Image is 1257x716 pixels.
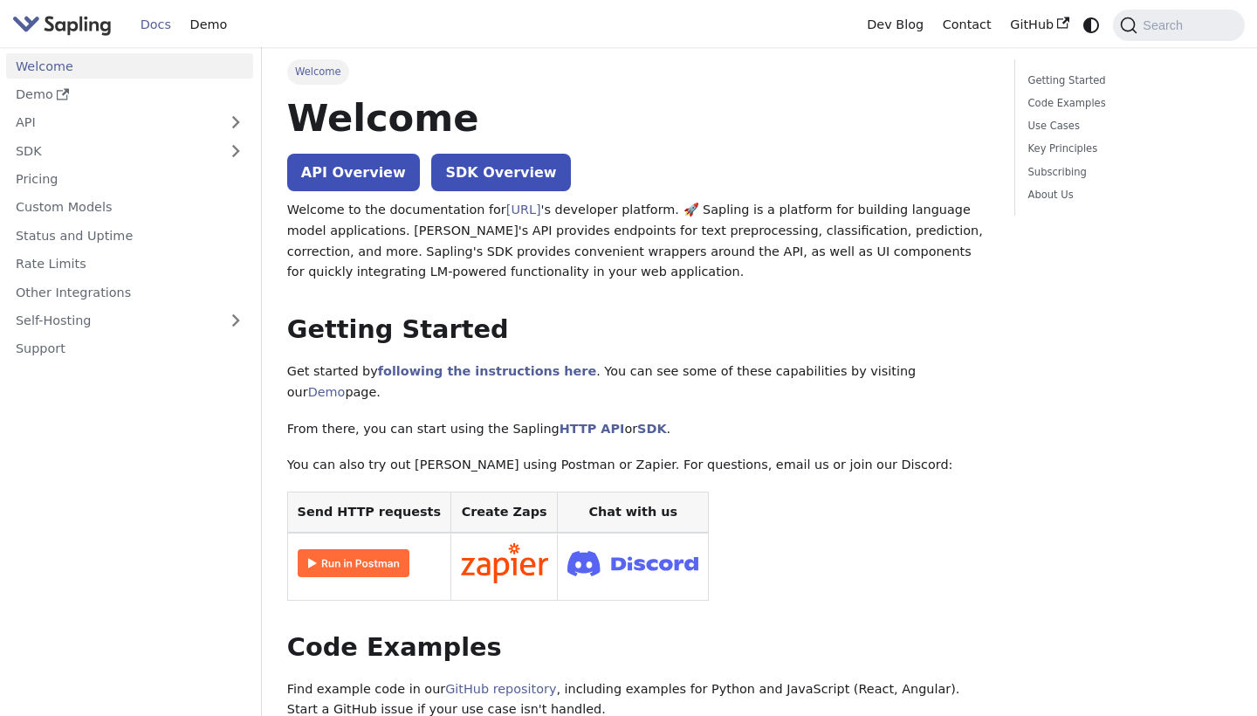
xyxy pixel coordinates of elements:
a: SDK Overview [431,154,570,191]
a: Subscribing [1028,164,1226,181]
a: API Overview [287,154,420,191]
h2: Getting Started [287,314,990,346]
a: following the instructions here [378,364,596,378]
a: HTTP API [560,422,625,436]
img: Sapling.ai [12,12,112,38]
a: Contact [933,11,1001,38]
p: Get started by . You can see some of these capabilities by visiting our page. [287,361,990,403]
h2: Code Examples [287,632,990,664]
button: Expand sidebar category 'API' [218,110,253,135]
h1: Welcome [287,94,990,141]
span: Search [1137,18,1193,32]
th: Send HTTP requests [287,492,450,534]
a: Support [6,336,253,361]
a: Dev Blog [857,11,932,38]
a: Other Integrations [6,279,253,305]
a: Demo [308,385,346,399]
a: Status and Uptime [6,223,253,248]
span: Welcome [287,59,349,84]
img: Join Discord [567,546,698,582]
a: Demo [181,11,237,38]
p: You can also try out [PERSON_NAME] using Postman or Zapier. For questions, email us or join our D... [287,455,990,476]
a: About Us [1028,187,1226,203]
button: Search (Command+K) [1113,10,1244,41]
a: Docs [131,11,181,38]
a: Rate Limits [6,251,253,277]
a: Getting Started [1028,72,1226,89]
a: Custom Models [6,195,253,220]
a: Welcome [6,53,253,79]
a: SDK [6,138,218,163]
img: Run in Postman [298,549,409,577]
a: Demo [6,82,253,107]
th: Chat with us [558,492,709,534]
button: Switch between dark and light mode (currently system mode) [1079,12,1104,38]
a: API [6,110,218,135]
a: Code Examples [1028,95,1226,112]
button: Expand sidebar category 'SDK' [218,138,253,163]
th: Create Zaps [450,492,558,534]
a: GitHub [1000,11,1078,38]
a: Pricing [6,167,253,192]
p: From there, you can start using the Sapling or . [287,419,990,440]
img: Connect in Zapier [461,543,548,583]
a: Key Principles [1028,141,1226,157]
nav: Breadcrumbs [287,59,990,84]
p: Welcome to the documentation for 's developer platform. 🚀 Sapling is a platform for building lang... [287,200,990,283]
a: GitHub repository [445,682,556,696]
a: SDK [637,422,666,436]
a: Use Cases [1028,118,1226,134]
a: Self-Hosting [6,308,253,334]
a: [URL] [506,203,541,217]
a: Sapling.aiSapling.ai [12,12,118,38]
